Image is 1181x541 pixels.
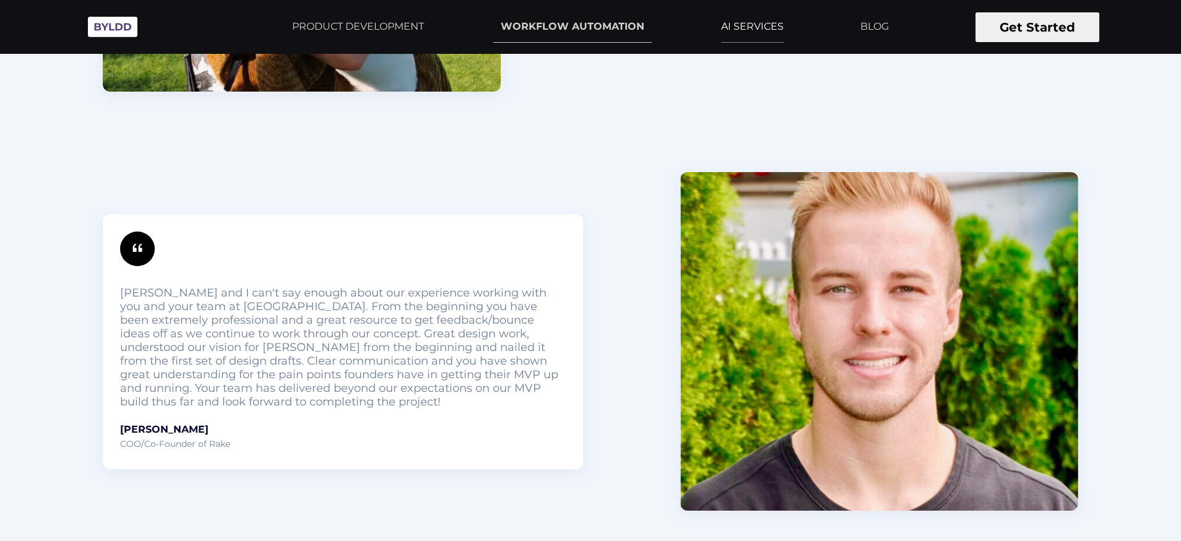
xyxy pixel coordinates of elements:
a: AI SERVICES [714,11,791,42]
label: COO/Co-Founder of Rake [120,437,230,452]
img: Byldd - Product Development Company [82,10,144,44]
h6: [PERSON_NAME] [120,423,566,435]
p: [PERSON_NAME] and I can't say enough about our experience working with you and your team at [GEOG... [120,286,566,409]
a: WORKFLOW AUTOMATION [493,11,652,43]
a: PRODUCT DEVELOPMENT [285,11,431,42]
a: BLOG [853,11,896,42]
button: Get Started [976,12,1099,42]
